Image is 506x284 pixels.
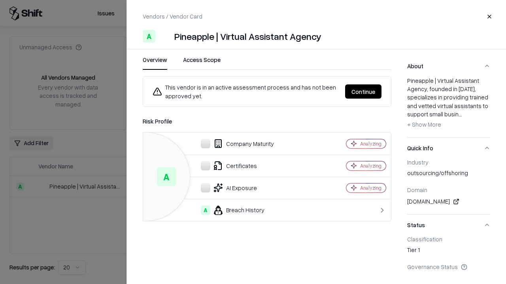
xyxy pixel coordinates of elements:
div: A [143,30,155,43]
div: Analyzing [360,163,381,169]
button: About [407,56,490,77]
div: [DOMAIN_NAME] [407,197,490,206]
div: Classification [407,235,490,243]
div: Analyzing [360,185,381,191]
div: A [157,167,176,186]
div: A [201,206,210,215]
div: Certificates [149,161,319,170]
div: Analyzing [360,140,381,147]
div: Pineapple | Virtual Assistant Agency [174,30,321,43]
div: outsourcing/offshoring [407,169,490,180]
div: AI Exposure [149,183,319,192]
button: Quick Info [407,138,490,159]
img: Pineapple | Virtual Assistant Agency [159,30,171,43]
button: + Show More [407,118,441,131]
p: Vendors / Vendor Card [143,12,202,21]
div: Governance Status [407,263,490,270]
div: Breach History [149,206,319,215]
span: + Show More [407,121,441,128]
button: Continue [345,84,381,99]
div: Industry [407,159,490,166]
button: Access Scope [183,56,221,70]
div: Tier 1 [407,246,490,257]
span: ... [459,110,462,118]
div: Domain [407,186,490,193]
div: Risk Profile [143,116,391,126]
button: Overview [143,56,167,70]
div: Pineapple | Virtual Assistant Agency, founded in [DATE], specializes in providing trained and vet... [407,77,490,131]
div: Quick Info [407,159,490,214]
button: Status [407,215,490,235]
div: Company Maturity [149,139,319,148]
div: About [407,77,490,137]
div: This vendor is in an active assessment process and has not been approved yet. [153,83,339,100]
